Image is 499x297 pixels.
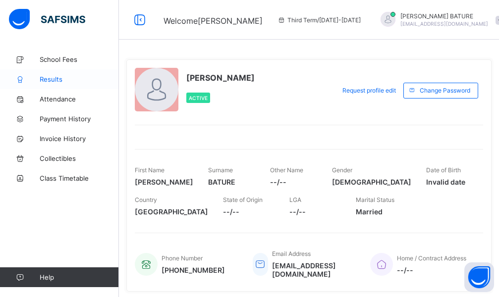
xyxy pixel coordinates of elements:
[186,73,255,83] span: [PERSON_NAME]
[289,207,341,216] span: --/--
[464,262,494,292] button: Open asap
[223,196,263,203] span: State of Origin
[332,178,411,186] span: [DEMOGRAPHIC_DATA]
[356,207,407,216] span: Married
[135,207,208,216] span: [GEOGRAPHIC_DATA]
[135,196,157,203] span: Country
[277,16,361,24] span: session/term information
[426,166,461,174] span: Date of Birth
[426,178,473,186] span: Invalid date
[400,21,488,27] span: [EMAIL_ADDRESS][DOMAIN_NAME]
[189,95,208,101] span: Active
[356,196,394,203] span: Marital Status
[135,166,165,174] span: First Name
[40,273,118,281] span: Help
[272,250,311,257] span: Email Address
[40,75,119,83] span: Results
[397,266,466,274] span: --/--
[208,166,233,174] span: Surname
[332,166,352,174] span: Gender
[9,9,85,30] img: safsims
[164,16,263,26] span: Welcome [PERSON_NAME]
[40,95,119,103] span: Attendance
[420,87,470,94] span: Change Password
[342,87,396,94] span: Request profile edit
[40,154,119,162] span: Collectibles
[40,174,119,182] span: Class Timetable
[135,178,193,186] span: [PERSON_NAME]
[40,115,119,123] span: Payment History
[270,166,303,174] span: Other Name
[270,178,317,186] span: --/--
[223,207,275,216] span: --/--
[208,178,255,186] span: BATURE
[397,254,466,262] span: Home / Contract Address
[400,12,488,20] span: [PERSON_NAME] BATURE
[40,55,119,63] span: School Fees
[162,266,225,274] span: [PHONE_NUMBER]
[40,135,119,143] span: Invoice History
[162,254,203,262] span: Phone Number
[289,196,301,203] span: LGA
[272,261,355,278] span: [EMAIL_ADDRESS][DOMAIN_NAME]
